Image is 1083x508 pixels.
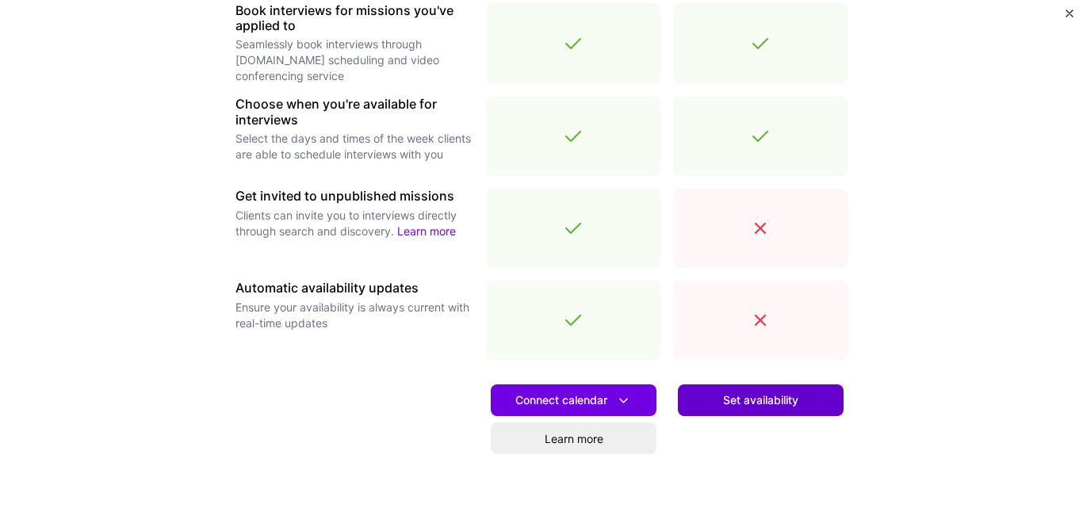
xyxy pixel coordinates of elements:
[491,422,656,454] a: Learn more
[235,281,473,296] h3: Automatic availability updates
[235,300,473,331] p: Ensure your availability is always current with real-time updates
[235,97,473,127] h3: Choose when you're available for interviews
[491,384,656,416] button: Connect calendar
[235,36,473,84] p: Seamlessly book interviews through [DOMAIN_NAME] scheduling and video conferencing service
[235,189,473,204] h3: Get invited to unpublished missions
[678,384,844,416] button: Set availability
[235,3,473,33] h3: Book interviews for missions you've applied to
[235,131,473,162] p: Select the days and times of the week clients are able to schedule interviews with you
[515,392,632,409] span: Connect calendar
[235,208,473,239] p: Clients can invite you to interviews directly through search and discovery.
[723,392,798,408] span: Set availability
[1066,10,1073,26] button: Close
[615,392,632,409] i: icon DownArrowWhite
[397,224,456,238] a: Learn more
